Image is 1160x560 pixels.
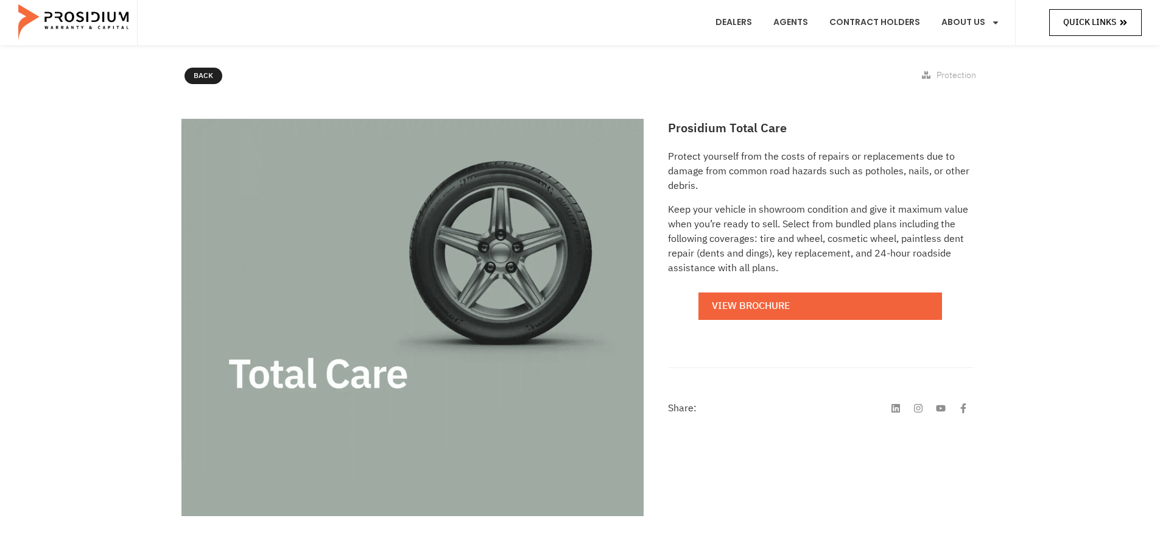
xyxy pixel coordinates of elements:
[668,119,972,137] h2: Prosidium Total Care
[698,292,942,320] a: View Brochure
[668,202,972,275] p: Keep your vehicle in showroom condition and give it maximum value when you’re ready to sell. Sele...
[185,68,222,85] a: Back
[1063,15,1116,30] span: Quick Links
[1049,9,1142,35] a: Quick Links
[668,149,972,193] p: Protect yourself from the costs of repairs or replacements due to damage from common road hazards...
[937,69,976,82] span: Protection
[194,69,213,83] span: Back
[668,403,697,413] h4: Share:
